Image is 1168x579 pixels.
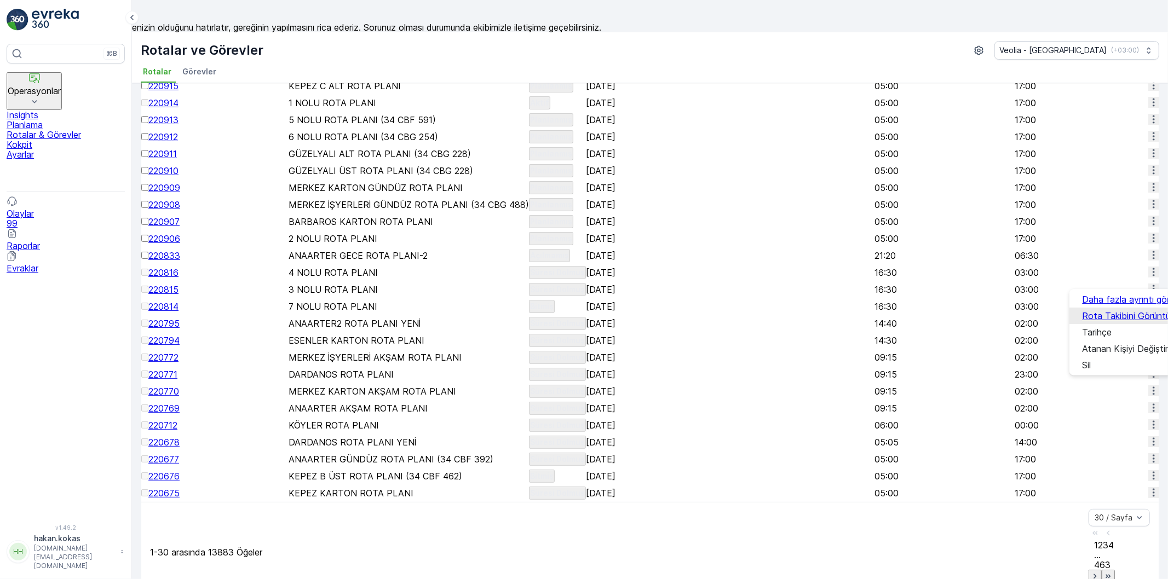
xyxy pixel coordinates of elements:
[529,351,586,364] button: Süresi Dolmuş
[289,129,529,146] td: 6 NOLU ROTA PLANI (34 CBG 254)
[874,400,1015,417] td: 09:15
[7,241,125,251] p: Raporlar
[1015,383,1155,400] td: 02:00
[586,264,874,281] td: [DATE]
[1015,366,1155,383] td: 23:00
[289,434,529,451] td: DARDANOS ROTA PLANI YENİ
[586,400,874,417] td: [DATE]
[148,403,180,414] a: 220769
[529,181,573,194] button: Planlanmış
[148,97,179,108] span: 220914
[586,213,874,230] td: [DATE]
[529,317,586,330] button: Süresi Dolmuş
[874,383,1015,400] td: 09:15
[1015,315,1155,332] td: 02:00
[289,196,529,213] td: MERKEZ İŞYERLERİ GÜNDÜZ ROTA PLANI (34 CBG 488)
[7,149,125,159] a: Ayarlar
[148,165,179,176] a: 220910
[874,417,1015,434] td: 06:00
[7,140,125,149] a: Kokpit
[1015,247,1155,264] td: 06:30
[529,215,573,228] button: Planlanmış
[530,454,585,465] p: Süresi Dolmuş
[148,182,180,193] span: 220909
[874,230,1015,247] td: 05:00
[1015,451,1155,468] td: 17:00
[530,301,554,312] p: Bitmiş
[529,453,586,466] button: Süresi Dolmuş
[586,146,874,163] td: [DATE]
[529,249,570,262] button: Açılmamış
[529,113,573,126] button: Planlanmış
[289,417,529,434] td: KÖYLER ROTA PLANI
[289,95,529,112] td: 1 NOLU ROTA PLANI
[1108,540,1114,551] span: 4
[148,80,179,91] a: 220915
[529,436,586,449] button: Süresi Dolmuş
[586,78,874,95] td: [DATE]
[289,451,529,468] td: ANAARTER GÜNDÜZ ROTA PLANI (34 CBF 392)
[148,471,180,482] a: 220676
[530,80,572,91] p: Planlanmış
[148,131,178,142] a: 220912
[874,264,1015,281] td: 16:30
[530,420,585,431] p: Süresi Dolmuş
[586,383,874,400] td: [DATE]
[874,112,1015,129] td: 05:00
[1015,400,1155,417] td: 02:00
[529,402,586,415] button: Süresi Dolmuş
[289,230,529,247] td: 2 NOLU ROTA PLANI
[586,349,874,366] td: [DATE]
[530,97,549,108] p: Aktif
[148,454,179,465] span: 220677
[32,9,79,31] img: logo_light-DOdMpM7g.png
[874,332,1015,349] td: 14:30
[289,485,529,502] td: KEPEZ KARTON ROTA PLANI
[874,146,1015,163] td: 05:00
[874,213,1015,230] td: 05:00
[530,284,585,295] p: Süresi Dolmuş
[530,182,572,193] p: Planlanmış
[586,95,874,112] td: [DATE]
[8,86,61,96] p: Operasyonlar
[1015,230,1155,247] td: 17:00
[1015,95,1155,112] td: 17:00
[1094,559,1111,570] span: 463
[148,352,179,363] span: 220772
[529,368,586,381] button: Süresi Dolmuş
[289,281,529,298] td: 3 NOLU ROTA PLANI
[148,488,180,499] a: 220675
[148,386,179,397] a: 220770
[289,400,529,417] td: ANAARTER AKŞAM ROTA PLANI
[289,78,529,95] td: KEPEZ C ALT ROTA PLANI
[1094,550,1144,560] p: ...
[7,130,125,140] a: Rotalar & Görevler
[148,148,177,159] a: 220911
[7,524,125,531] span: v 1.49.2
[874,163,1015,180] td: 05:00
[1094,540,1098,551] span: 1
[7,198,125,228] a: Olaylar99
[1015,213,1155,230] td: 17:00
[289,349,529,366] td: MERKEZ İŞYERLERİ AKŞAM ROTA PLANI
[1015,180,1155,196] td: 17:00
[148,216,180,227] a: 220907
[150,547,262,557] p: 1-30 arasında 13883 Öğeler
[148,335,180,346] a: 220794
[148,250,180,261] span: 220833
[530,352,585,363] p: Süresi Dolmuş
[530,369,585,380] p: Süresi Dolmuş
[289,163,529,180] td: GÜZELYALI ÜST ROTA PLANI (34 CBG 228)
[874,129,1015,146] td: 05:00
[7,218,125,228] p: 99
[148,267,179,278] a: 220816
[289,332,529,349] td: ESENLER KARTON ROTA PLANI
[874,349,1015,366] td: 09:15
[148,199,180,210] a: 220908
